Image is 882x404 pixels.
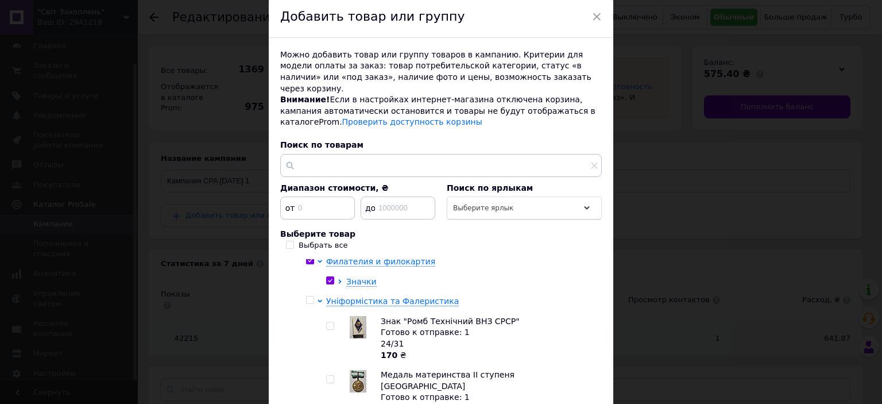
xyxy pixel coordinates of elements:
div: Готово к отправке: 1 [381,392,595,403]
span: Знак "Ромб Технічний ВНЗ СРСР" [381,317,520,326]
input: 1000000 [361,197,435,220]
span: × [591,7,602,26]
span: Выберите товар [280,229,355,238]
span: Уніформістика та Фалеристика [326,297,459,306]
img: Медаль материнства ІІ ступеня СРСР [350,370,366,393]
input: 0 [280,197,355,220]
span: Поиск по товарам [280,140,363,149]
span: Поиск по ярлыкам [447,183,533,193]
b: 170 [381,351,397,360]
span: до [362,202,376,214]
span: Диапазон стоимости, ₴ [280,183,389,193]
div: ₴ [381,350,595,361]
img: Знак "Ромб Технічний ВНЗ СРСР" [350,316,366,338]
span: Медаль материнства ІІ ступеня [GEOGRAPHIC_DATA] [381,370,514,391]
span: от [281,202,296,214]
a: Проверить доступность корзины [342,117,482,126]
div: Готово к отправке: 1 [381,327,595,338]
span: Филателия и филокартия [326,257,435,266]
span: Выберите ярлык [453,204,513,212]
div: Если в настройках интернет-магазина отключена корзина, кампания автоматически остановится и товар... [280,94,602,128]
div: Можно добавить товар или группу товаров в кампанию. Критерии для модели оплаты за заказ: товар по... [280,49,602,94]
span: Внимание! [280,95,330,104]
span: 24/31 [381,339,404,348]
div: Выбрать все [299,240,348,251]
span: Значки [346,277,377,286]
